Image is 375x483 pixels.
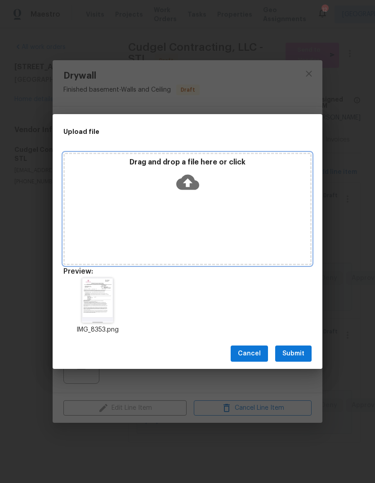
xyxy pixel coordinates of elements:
[63,325,132,335] p: IMG_8353.png
[238,348,261,359] span: Cancel
[282,348,304,359] span: Submit
[231,346,268,362] button: Cancel
[65,158,310,167] p: Drag and drop a file here or click
[275,346,312,362] button: Submit
[82,278,113,323] img: V6PRwOHW6MzkiAAAEC2wpEfESIRJREoESs1Mo5uyFAgACB9gLKuPYjAIAAAQIECBAgQIAAAQIECBAgQCBLQBmXJW0dAgQIECB...
[63,127,271,137] h2: Upload file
